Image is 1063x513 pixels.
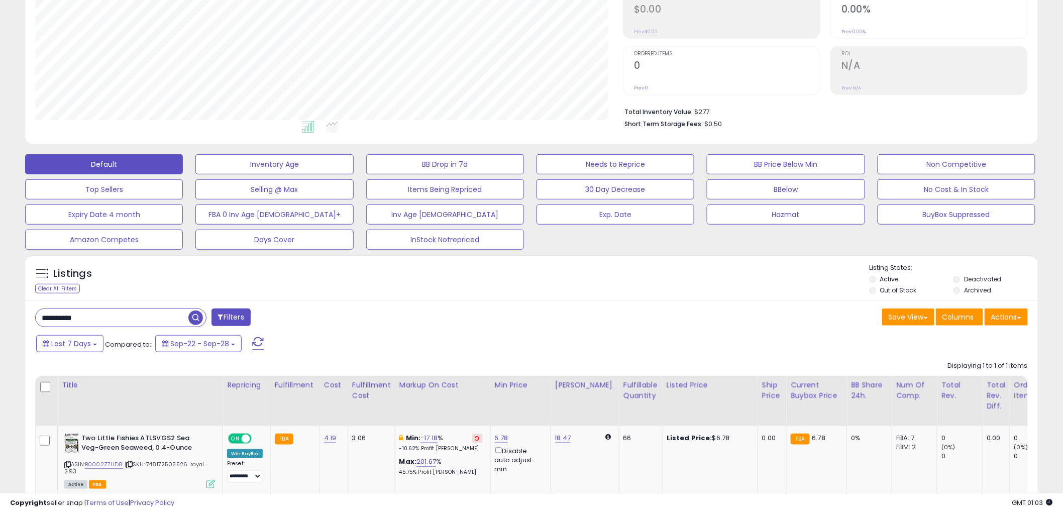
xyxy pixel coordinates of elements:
[880,275,899,283] label: Active
[896,434,929,443] div: FBA: 7
[812,433,826,443] span: 6.78
[634,4,820,17] h2: $0.00
[941,452,982,461] div: 0
[1014,380,1051,401] div: Ordered Items
[229,435,242,443] span: ON
[936,309,983,326] button: Columns
[1014,434,1055,443] div: 0
[623,380,658,401] div: Fulfillable Quantity
[81,434,203,455] b: Two Little Fishies ATLSVGS2 Sea Veg-Green Seaweed, 0.4-Ounce
[25,179,183,199] button: Top Sellers
[667,433,712,443] b: Listed Price:
[155,335,242,352] button: Sep-22 - Sep-28
[227,449,263,458] div: Win BuyBox
[105,340,151,349] span: Compared to:
[64,434,79,454] img: 51Sj3+7nDuL._SL40_.jpg
[1012,498,1053,507] span: 2025-10-6 01:03 GMT
[495,433,508,443] a: 6.78
[985,309,1028,326] button: Actions
[53,267,92,281] h5: Listings
[366,179,524,199] button: Items Being Repriced
[841,29,866,35] small: Prev: 0.00%
[896,443,929,452] div: FBM: 2
[62,380,219,390] div: Title
[791,380,842,401] div: Current Buybox Price
[406,433,421,443] b: Min:
[211,309,251,326] button: Filters
[987,434,1002,443] div: 0.00
[275,380,315,390] div: Fulfillment
[275,434,293,445] small: FBA
[420,433,438,443] a: -17.18
[366,204,524,225] button: Inv Age [DEMOGRAPHIC_DATA]
[89,480,106,489] span: FBA
[1014,443,1028,451] small: (0%)
[942,312,974,322] span: Columns
[10,498,47,507] strong: Copyright
[195,154,353,174] button: Inventory Age
[878,154,1035,174] button: Non Competitive
[195,179,353,199] button: Selling @ Max
[964,286,991,294] label: Archived
[880,286,917,294] label: Out of Stock
[495,380,547,390] div: Min Price
[948,361,1028,371] div: Displaying 1 to 1 of 1 items
[704,119,722,129] span: $0.50
[416,457,436,467] a: 201.67
[707,154,865,174] button: BB Price Below Min
[555,433,571,443] a: 18.47
[623,434,655,443] div: 66
[64,434,215,487] div: ASIN:
[841,51,1027,57] span: ROI
[399,469,483,476] p: 45.75% Profit [PERSON_NAME]
[870,263,1038,273] p: Listing States:
[878,179,1035,199] button: No Cost & In Stock
[495,445,543,474] div: Disable auto adjust min
[537,154,694,174] button: Needs to Reprice
[537,179,694,199] button: 30 Day Decrease
[86,498,129,507] a: Terms of Use
[250,435,266,443] span: OFF
[851,380,888,401] div: BB Share 24h.
[366,154,524,174] button: BB Drop in 7d
[707,204,865,225] button: Hazmat
[10,498,174,508] div: seller snap | |
[707,179,865,199] button: BBelow
[762,434,779,443] div: 0.00
[227,460,263,483] div: Preset:
[537,204,694,225] button: Exp. Date
[634,29,658,35] small: Prev: $0.00
[634,60,820,73] h2: 0
[762,380,782,401] div: Ship Price
[64,460,207,475] span: | SKU: 748172505526-royal-3.93
[841,85,861,91] small: Prev: N/A
[130,498,174,507] a: Privacy Policy
[399,457,483,476] div: %
[841,4,1027,17] h2: 0.00%
[896,380,933,401] div: Num of Comp.
[64,480,87,489] span: All listings currently available for purchase on Amazon
[634,85,648,91] small: Prev: 0
[791,434,809,445] small: FBA
[25,154,183,174] button: Default
[395,376,490,426] th: The percentage added to the cost of goods (COGS) that forms the calculator for Min & Max prices.
[35,284,80,293] div: Clear All Filters
[941,380,978,401] div: Total Rev.
[941,443,955,451] small: (0%)
[195,204,353,225] button: FBA 0 Inv Age [DEMOGRAPHIC_DATA]+
[36,335,103,352] button: Last 7 Days
[51,339,91,349] span: Last 7 Days
[624,108,693,116] b: Total Inventory Value:
[399,457,417,466] b: Max:
[352,380,391,401] div: Fulfillment Cost
[399,434,483,452] div: %
[841,60,1027,73] h2: N/A
[195,230,353,250] button: Days Cover
[25,204,183,225] button: Expiry Date 4 month
[624,105,1020,117] li: $277
[352,434,387,443] div: 3.06
[555,380,615,390] div: [PERSON_NAME]
[25,230,183,250] button: Amazon Competes
[851,434,884,443] div: 0%
[634,51,820,57] span: Ordered Items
